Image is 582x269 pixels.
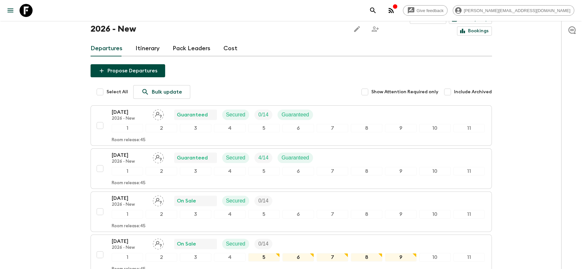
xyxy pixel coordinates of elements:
div: Trip Fill [254,239,272,249]
a: Bookings [457,26,492,36]
p: On Sale [177,240,196,248]
p: [DATE] [112,237,148,245]
div: 5 [248,167,280,175]
div: 1 [112,167,143,175]
div: 3 [180,167,211,175]
span: Give feedback [413,8,447,13]
button: [DATE]2026 - NewAssign pack leaderGuaranteedSecuredTrip FillGuaranteed1234567891011Room release:45 [91,148,492,189]
p: Bulk update [152,88,182,96]
div: 3 [180,253,211,262]
button: [DATE]2026 - NewAssign pack leaderGuaranteedSecuredTrip FillGuaranteed1234567891011Room release:45 [91,105,492,146]
div: 7 [317,124,348,132]
p: 2026 - New [112,116,148,121]
p: Guaranteed [177,111,208,119]
p: 2026 - New [112,202,148,207]
a: Give feedback [403,5,447,16]
div: 8 [351,167,382,175]
p: Secured [226,111,246,119]
a: Pack Leaders [173,41,210,56]
div: 11 [453,167,485,175]
button: Edit this itinerary [350,22,363,36]
span: Assign pack leader [153,111,164,116]
a: Cost [223,41,237,56]
p: 2026 - New [112,245,148,250]
div: 6 [282,167,314,175]
p: Room release: 45 [112,138,146,143]
div: 5 [248,253,280,262]
div: Secured [222,110,249,120]
div: 4 [214,210,246,218]
h1: Bucket List [GEOGRAPHIC_DATA] ([GEOGRAPHIC_DATA]) 2026 - New [91,9,345,36]
div: 2 [146,167,177,175]
div: 4 [214,253,246,262]
p: Secured [226,240,246,248]
p: Room release: 45 [112,181,146,186]
button: search adventures [366,4,379,17]
a: Itinerary [135,41,160,56]
p: On Sale [177,197,196,205]
div: 11 [453,210,485,218]
div: 10 [419,124,451,132]
span: [PERSON_NAME][EMAIL_ADDRESS][DOMAIN_NAME] [460,8,574,13]
div: 1 [112,210,143,218]
div: 5 [248,124,280,132]
div: 4 [214,124,246,132]
span: Assign pack leader [153,154,164,159]
span: Assign pack leader [153,240,164,246]
div: 1 [112,124,143,132]
div: 1 [112,253,143,262]
div: 7 [317,167,348,175]
p: 2026 - New [112,159,148,164]
span: Select All [106,89,128,95]
div: 7 [317,210,348,218]
div: 10 [419,253,451,262]
div: 6 [282,253,314,262]
button: Propose Departures [91,64,165,77]
div: 3 [180,210,211,218]
span: Include Archived [454,89,492,95]
button: [DATE]2026 - NewAssign pack leaderOn SaleSecuredTrip Fill1234567891011Room release:45 [91,191,492,232]
div: 6 [282,210,314,218]
p: Secured [226,154,246,162]
div: 2 [146,253,177,262]
div: Trip Fill [254,110,272,120]
p: [DATE] [112,108,148,116]
div: 5 [248,210,280,218]
div: 6 [282,124,314,132]
p: Room release: 45 [112,224,146,229]
div: 8 [351,210,382,218]
span: Show Attention Required only [371,89,438,95]
div: 10 [419,167,451,175]
span: Assign pack leader [153,197,164,202]
div: 9 [385,253,417,262]
button: menu [4,4,17,17]
p: 0 / 14 [258,111,268,119]
div: 2 [146,124,177,132]
p: 0 / 14 [258,240,268,248]
div: 2 [146,210,177,218]
a: Bulk update [133,85,190,99]
div: 9 [385,124,417,132]
div: 4 [214,167,246,175]
div: 11 [453,124,485,132]
p: Secured [226,197,246,205]
p: 0 / 14 [258,197,268,205]
div: 8 [351,124,382,132]
div: Secured [222,239,249,249]
p: [DATE] [112,151,148,159]
div: 11 [453,253,485,262]
p: 4 / 14 [258,154,268,162]
span: Share this itinerary [369,22,382,36]
p: [DATE] [112,194,148,202]
div: 9 [385,167,417,175]
div: Trip Fill [254,153,272,163]
div: Secured [222,153,249,163]
p: Guaranteed [281,154,309,162]
p: Guaranteed [177,154,208,162]
div: 10 [419,210,451,218]
div: 3 [180,124,211,132]
div: [PERSON_NAME][EMAIL_ADDRESS][DOMAIN_NAME] [453,5,574,16]
p: Guaranteed [281,111,309,119]
div: 9 [385,210,417,218]
a: Departures [91,41,122,56]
